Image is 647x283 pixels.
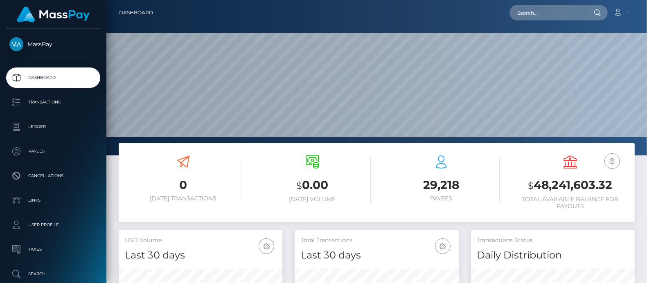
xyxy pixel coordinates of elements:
[9,194,97,207] p: Links
[9,170,97,182] p: Cancellations
[119,4,153,21] a: Dashboard
[512,177,629,194] h3: 48,241,603.32
[9,145,97,157] p: Payees
[383,195,500,202] h6: Payees
[125,177,241,193] h3: 0
[6,190,100,211] a: Links
[9,121,97,133] p: Ledger
[6,40,100,48] span: MassPay
[9,268,97,280] p: Search
[125,195,241,202] h6: [DATE] Transactions
[383,177,500,193] h3: 29,218
[125,236,276,245] h5: USD Volume
[17,7,90,22] img: MassPay Logo
[528,180,534,191] small: $
[6,92,100,112] a: Transactions
[6,117,100,137] a: Ledger
[6,215,100,235] a: User Profile
[254,196,370,203] h6: [DATE] Volume
[9,243,97,256] p: Taxes
[512,196,629,210] h6: Total Available Balance for Payouts
[301,248,452,263] h4: Last 30 days
[9,219,97,231] p: User Profile
[6,67,100,88] a: Dashboard
[477,236,629,245] h5: Transactions Status
[9,72,97,84] p: Dashboard
[9,37,23,51] img: MassPay
[301,236,452,245] h5: Total Transactions
[9,96,97,108] p: Transactions
[296,180,302,191] small: $
[6,239,100,260] a: Taxes
[6,166,100,186] a: Cancellations
[125,248,276,263] h4: Last 30 days
[254,177,370,194] h3: 0.00
[477,248,629,263] h4: Daily Distribution
[6,141,100,162] a: Payees
[509,5,586,20] input: Search...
